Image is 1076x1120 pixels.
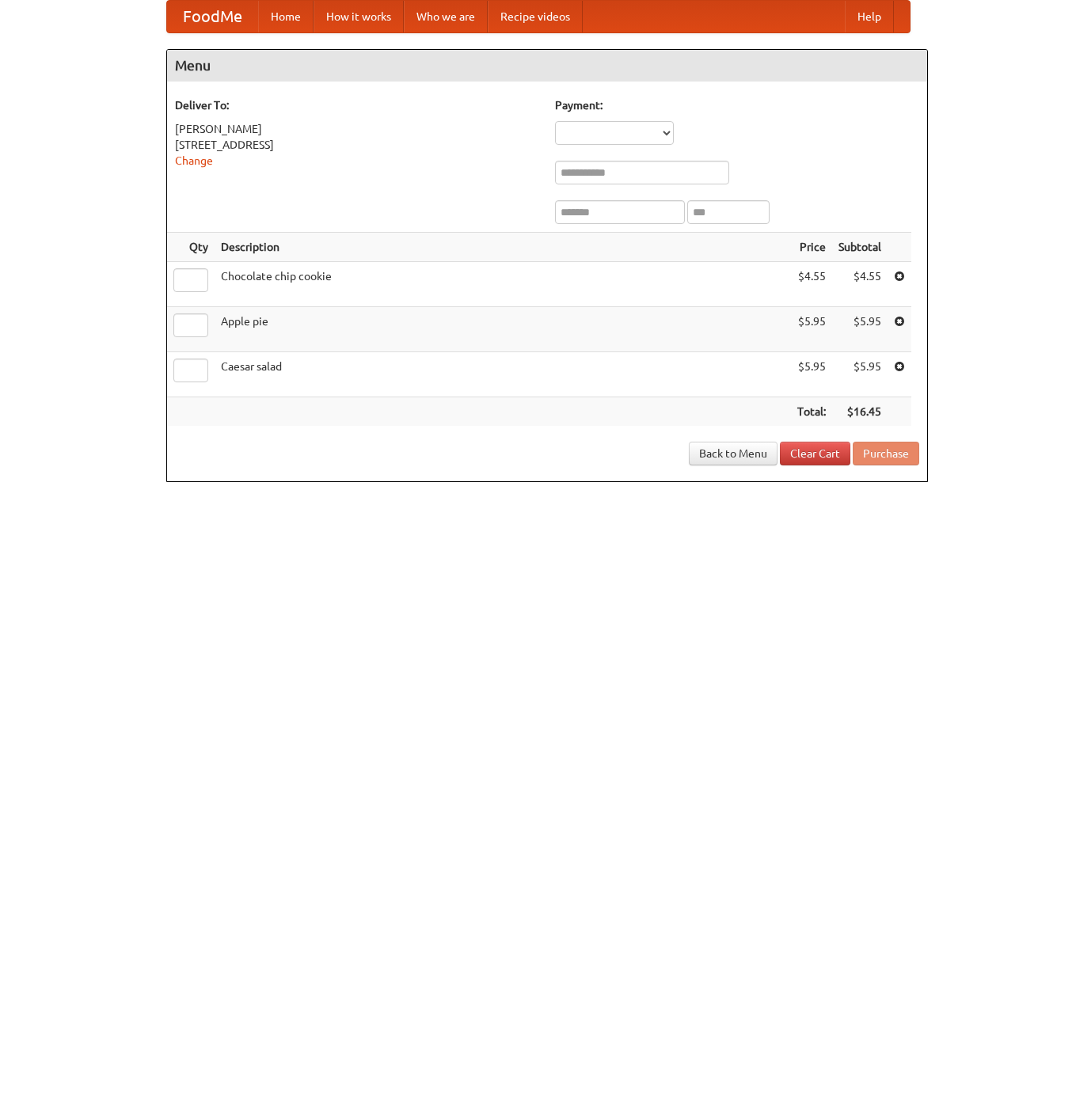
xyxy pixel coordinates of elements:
[845,1,894,32] a: Help
[167,233,215,262] th: Qty
[832,262,888,307] td: $4.55
[780,442,850,465] a: Clear Cart
[832,233,888,262] th: Subtotal
[215,262,791,307] td: Chocolate chip cookie
[175,97,539,113] h5: Deliver To:
[791,352,832,397] td: $5.95
[258,1,314,32] a: Home
[314,1,404,32] a: How it works
[404,1,488,32] a: Who we are
[488,1,583,32] a: Recipe videos
[853,442,919,465] button: Purchase
[175,154,213,167] a: Change
[175,137,539,153] div: [STREET_ADDRESS]
[832,397,888,427] th: $16.45
[215,352,791,397] td: Caesar salad
[791,262,832,307] td: $4.55
[832,307,888,352] td: $5.95
[167,1,258,32] a: FoodMe
[832,352,888,397] td: $5.95
[791,307,832,352] td: $5.95
[175,121,539,137] div: [PERSON_NAME]
[215,233,791,262] th: Description
[791,233,832,262] th: Price
[689,442,778,465] a: Back to Menu
[555,97,919,113] h5: Payment:
[791,397,832,427] th: Total:
[215,307,791,352] td: Apple pie
[167,50,927,82] h4: Menu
